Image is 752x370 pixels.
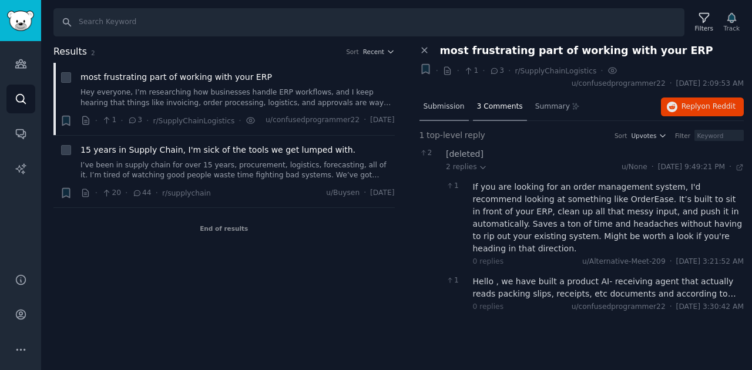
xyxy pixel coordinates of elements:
span: [DATE] [370,115,394,126]
input: Search Keyword [53,8,684,36]
span: Recent [363,48,384,56]
span: · [482,65,485,77]
div: Filters [695,24,713,32]
span: 1 [419,129,425,142]
span: [DATE] 9:49:21 PM [658,162,725,173]
button: Recent [363,48,395,56]
span: [DATE] [370,188,394,199]
span: Summary [535,102,570,112]
span: · [95,115,98,127]
span: · [670,79,672,89]
span: 1 [446,181,466,191]
span: r/SupplyChainLogistics [515,67,596,75]
span: · [670,302,672,312]
span: r/supplychain [162,189,211,197]
span: · [600,65,603,77]
span: · [456,65,459,77]
div: End of results [53,208,395,249]
span: Reply [681,102,736,112]
span: [DATE] 2:09:53 AM [676,79,744,89]
span: · [125,187,127,199]
span: · [508,65,511,77]
span: · [95,187,98,199]
span: 44 [132,188,152,199]
span: · [670,257,672,267]
input: Keyword [694,130,744,142]
span: u/None [622,163,647,171]
span: · [156,187,158,199]
span: · [146,115,149,127]
img: GummySearch logo [7,11,34,31]
span: 1 [464,66,478,76]
span: u/Alternative-Meet-209 [582,257,666,265]
div: Sort [346,48,359,56]
span: u/confusedprogrammer22 [572,79,666,89]
span: 3 [127,115,142,126]
span: Upvotes [631,132,656,140]
div: Sort [615,132,627,140]
span: reply [465,129,485,142]
span: 1 [446,275,466,286]
span: · [364,115,366,126]
span: u/confusedprogrammer22 [266,115,360,126]
div: If you are looking for an order management system, I'd recommend looking at something like OrderE... [473,181,744,255]
span: r/SupplyChainLogistics [153,117,234,125]
span: · [436,65,438,77]
button: Upvotes [631,132,667,140]
a: Hey everyone, I’m researching how businesses handle ERP workflows, and I keep hearing that things... [80,88,395,108]
span: 2 [419,148,440,159]
span: u/Buysen [326,188,360,199]
a: most frustrating part of working with your ERP [80,71,272,83]
span: 2 replies [446,162,487,173]
span: 1 [102,115,116,126]
span: 3 [489,66,504,76]
span: most frustrating part of working with your ERP [440,45,713,57]
span: · [239,115,241,127]
span: · [120,115,123,127]
a: 15 years in Supply Chain, I'm sick of the tools we get lumped with. [80,144,355,156]
span: u/confusedprogrammer22 [572,302,666,311]
button: Replyon Reddit [661,97,744,116]
a: I’ve been in supply chain for over 15 years, procurement, logistics, forecasting, all of it. I’m ... [80,160,395,181]
span: · [652,162,654,173]
span: [DATE] 3:21:52 AM [676,257,744,267]
div: Filter [675,132,690,140]
span: · [364,188,366,199]
span: 20 [102,188,121,199]
span: 2 [91,49,95,56]
span: [DATE] 3:30:42 AM [676,302,744,312]
span: Results [53,45,87,59]
span: on Reddit [701,102,736,110]
div: Hello , we have built a product AI- receiving agent that actually reads packing slips, receipts, ... [473,275,744,300]
span: 3 Comments [477,102,523,112]
span: Submission [424,102,465,112]
span: · [729,162,731,173]
span: top-level [427,129,462,142]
